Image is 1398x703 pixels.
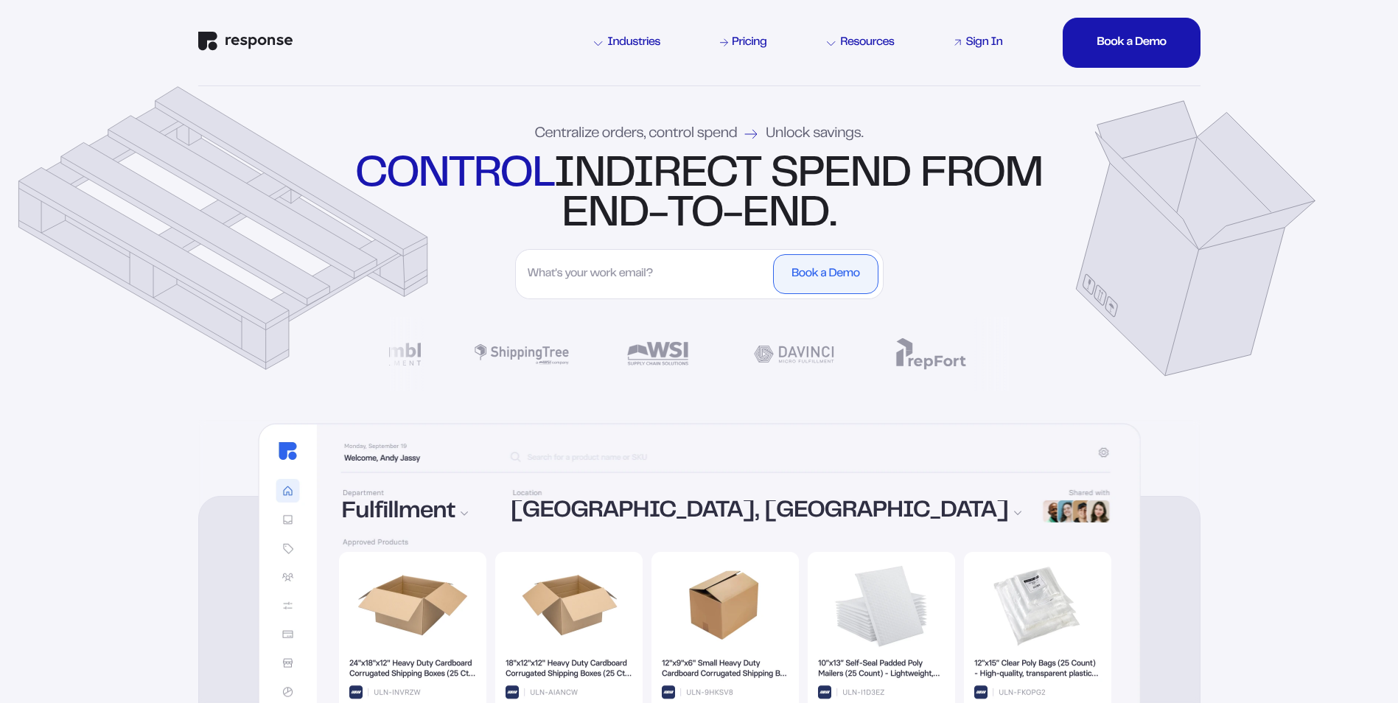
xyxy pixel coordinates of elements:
[732,37,766,49] div: Pricing
[342,501,494,525] div: Fulfillment
[1063,18,1200,68] button: Book a DemoBook a DemoBook a DemoBook a DemoBook a DemoBook a Demo
[355,156,553,195] strong: control
[198,32,293,55] a: Response Home
[520,254,770,294] input: What's your work email?
[951,34,1005,52] a: Sign In
[827,37,894,49] div: Resources
[511,500,1022,524] div: [GEOGRAPHIC_DATA], [GEOGRAPHIC_DATA]
[352,155,1046,235] div: indirect spend from end-to-end.
[198,32,293,51] img: Response Logo
[791,268,859,280] div: Book a Demo
[594,37,660,49] div: Industries
[535,127,864,141] div: Centralize orders, control spend
[718,34,769,52] a: Pricing
[773,254,878,294] button: Book a Demo
[766,127,863,141] span: Unlock savings.
[965,37,1002,49] div: Sign In
[1097,37,1166,49] div: Book a Demo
